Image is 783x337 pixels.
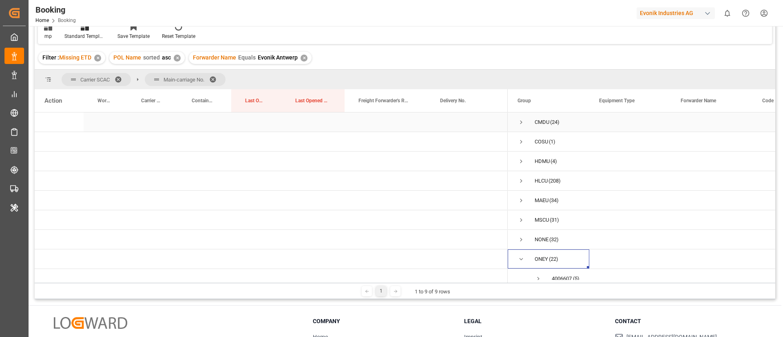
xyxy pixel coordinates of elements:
h3: Contact [615,317,756,326]
span: (4) [551,152,557,171]
span: sorted [143,54,160,61]
div: Standard Templates [64,33,105,40]
img: Logward Logo [54,317,127,329]
span: Delivery No. [440,98,466,104]
div: 4006607619 [552,269,572,288]
div: Press SPACE to select this row. [35,132,508,152]
div: Press SPACE to select this row. [35,171,508,191]
a: Home [35,18,49,23]
span: Filter : [42,54,59,61]
span: (22) [549,250,558,269]
div: 1 [376,286,386,296]
h3: Company [313,317,454,326]
button: show 0 new notifications [718,4,737,22]
div: COSU [535,132,548,151]
span: Carrier SCAC [80,77,110,83]
span: Equipment Type [599,98,635,104]
h3: Legal [464,317,605,326]
span: Freight Forwarder's Reference No. [358,98,409,104]
span: Equals [238,54,256,61]
div: Press SPACE to select this row. [35,152,508,171]
span: Main-carriage No. [164,77,204,83]
span: (5) [573,269,580,288]
button: Help Center [737,4,755,22]
span: Last Opened By [295,98,327,104]
span: (208) [549,172,561,190]
div: Press SPACE to select this row. [35,249,508,269]
div: ONEY [535,250,548,269]
div: Press SPACE to select this row. [35,112,508,132]
span: (1) [549,132,555,151]
span: Work Status [97,98,110,104]
button: Evonik Industries AG [637,5,718,21]
div: CMDU [535,113,549,132]
span: Missing ETD [59,54,91,61]
div: Press SPACE to select this row. [35,269,508,289]
div: Save Template [117,33,150,40]
span: Last Opened Date [245,98,264,104]
div: Press SPACE to select this row. [35,191,508,210]
div: Press SPACE to select this row. [35,230,508,249]
span: asc [162,54,171,61]
span: POL Name [113,54,141,61]
span: Code [762,98,774,104]
div: 1 to 9 of 9 rows [415,288,450,296]
div: HDMU [535,152,550,171]
div: MAEU [535,191,549,210]
div: NONE [535,230,549,249]
div: Action [44,97,62,104]
div: Reset Template [162,33,195,40]
span: (24) [550,113,560,132]
div: ✕ [94,55,101,62]
span: (34) [549,191,559,210]
div: ✕ [174,55,181,62]
span: Forwarder Name [193,54,236,61]
span: Container No. [192,98,214,104]
span: Forwarder Name [681,98,716,104]
div: Press SPACE to select this row. [35,210,508,230]
span: Group [518,98,531,104]
span: (31) [550,211,559,229]
div: ✕ [301,55,307,62]
div: Booking [35,4,76,16]
div: MSCU [535,211,549,229]
div: Evonik Industries AG [637,7,715,19]
span: Evonik Antwerp [258,54,298,61]
span: (32) [549,230,559,249]
span: Carrier Booking No. [141,98,161,104]
div: HLCU [535,172,548,190]
div: mp [44,33,52,40]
